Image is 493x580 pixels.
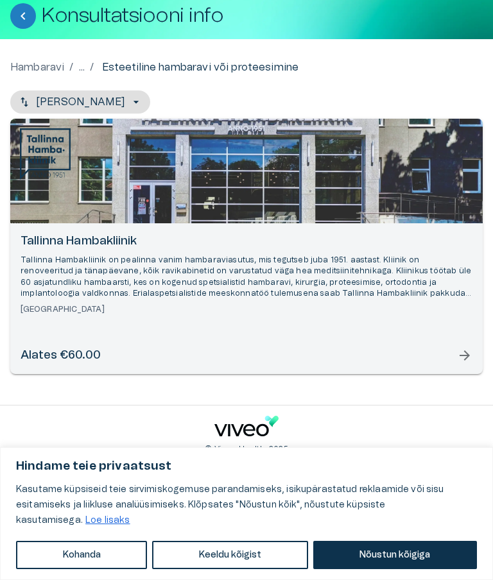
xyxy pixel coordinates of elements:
a: Open selected supplier available booking dates [10,119,483,374]
p: Kasutame küpsiseid teie sirvimiskogemuse parandamiseks, isikupärastatud reklaamide või sisu esita... [16,482,477,528]
p: Esteetiline hambaravi või proteesimine [102,60,299,75]
button: [PERSON_NAME] [10,90,150,114]
p: Tallinna Hambakliinik on pealinna vanim hambaraviasutus, mis tegutseb juba 1951. aastast. Kliinik... [21,255,472,299]
p: / [90,60,94,75]
p: / [69,60,73,75]
h6: Alates €60.00 [21,348,101,364]
button: Tagasi [10,3,36,29]
span: arrow_forward [457,348,472,363]
h1: Konsultatsiooni info [41,4,223,27]
p: © Viveo Health, 2025 [205,444,288,455]
h6: [GEOGRAPHIC_DATA] [21,304,472,315]
button: Nõustun kõigiga [313,541,477,569]
a: Hambaravi [10,60,64,75]
button: Keeldu kõigist [152,541,307,569]
button: Kohanda [16,541,147,569]
h6: Tallinna Hambakliinik [21,234,472,250]
p: Hindame teie privaatsust [16,459,477,474]
p: [PERSON_NAME] [36,94,125,110]
a: Navigate to home page [214,416,279,441]
p: ... [79,60,85,75]
img: Tallinna Hambakliinik logo [20,128,71,180]
span: Help [65,10,85,21]
a: Loe lisaks [85,515,131,525]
